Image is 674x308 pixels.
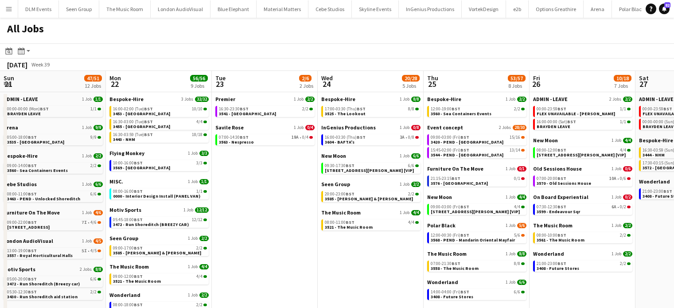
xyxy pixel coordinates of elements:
[321,181,421,209] div: Seen Group1 Job2/220:00-23:00BST2/23585 - [PERSON_NAME] & [PERSON_NAME]
[533,96,568,102] span: ADMIN - LEAVE
[431,111,491,117] span: 3560 - Sea Containers Events
[533,165,632,172] a: Old Sessions House1 Job0/6
[462,0,506,18] button: VortekDesign
[533,96,632,102] a: ADMIN - LEAVE2 Jobs2/2
[113,136,135,142] span: 3443 - NHM
[325,164,355,168] span: 09:30-17:30
[499,125,511,130] span: 2 Jobs
[219,139,254,145] span: 3563 - Nespresso
[537,204,631,214] a: 07:30-12:30BST6A•0/23599 - Endeavour Sqr
[321,124,421,152] div: InGenius Productions1 Job0/816:00-03:30 (Thu)BST3A•0/83604 - BAFTA's
[517,195,526,200] span: 4/4
[411,182,421,187] span: 2/2
[113,119,207,129] a: 16:30-03:00 (Tue)BST4/43455 - [GEOGRAPHIC_DATA]
[215,124,315,131] a: Savile Rose1 Job0/4
[90,107,97,111] span: 1/1
[215,96,315,102] a: Premier1 Job2/2
[537,176,566,181] span: 07:00-20:00
[321,152,421,181] div: New Moon1 Job6/609:30-17:30BST6/6[STREET_ADDRESS][PERSON_NAME] [VIP]
[134,217,143,222] span: BST
[113,160,207,170] a: 10:00-16:00BST3/33569 - [GEOGRAPHIC_DATA]
[609,97,621,102] span: 2 Jobs
[431,139,503,145] span: 3420 - PEND - Royal Opera House
[620,107,626,111] span: 1/1
[557,147,566,153] span: BST
[7,106,101,116] a: 00:00-00:00 (Mon)BST1/1BRAYDEN LEAVE
[59,0,99,18] button: Seen Group
[109,178,209,207] div: MISC.1 Job1/108:00-16:00BST1/10000 - Interior Design Install (PANEL VAN)
[431,175,525,186] a: 21:15-23:15BST0/13576 - [GEOGRAPHIC_DATA]
[113,222,189,227] span: 3472 - Run Shoreditch (BREEZY CAR)
[109,150,209,178] div: Flying Monkey1 Job3/310:00-16:00BST3/33569 - [GEOGRAPHIC_DATA]
[537,147,631,157] a: 08:00-12:00BST4/4[STREET_ADDRESS][PERSON_NAME] [VIP]
[99,0,151,18] button: The Music Room
[4,209,103,238] div: Furniture On The Move1 Job4/609:00-22:00BST7I•4/6[STREET_ADDRESS]
[537,205,631,209] div: •
[82,210,92,215] span: 1 Job
[219,107,249,111] span: 16:30-23:30
[7,107,49,111] span: 00:00-00:00 (Mon)
[411,125,421,130] span: 0/8
[210,0,257,18] button: Blue Elephant
[109,150,144,156] span: Flying Monkey
[537,106,631,116] a: 00:00-23:59BST1/1FLEX UNAVAILABLE - [PERSON_NAME]
[144,119,153,125] span: BST
[623,138,632,143] span: 4/4
[609,176,616,181] span: 10A
[427,124,526,131] a: Event concept2 Jobs28/30
[325,107,366,111] span: 17:00-03:30 (Thu)
[321,96,421,124] div: Bespoke-Hire1 Job8/817:00-03:30 (Thu)BST8/83525 - The Lookout
[431,135,469,140] span: 09:00-03:00 (Fri)
[28,191,37,197] span: BST
[427,165,483,172] span: Furniture On The Move
[219,106,313,116] a: 16:30-23:30BST2/23541 - [GEOGRAPHIC_DATA]
[94,182,103,187] span: 6/6
[346,219,355,225] span: BST
[537,107,566,111] span: 00:00-23:59
[113,106,207,116] a: 16:00-02:00 (Tue)BST10/103453 - [GEOGRAPHIC_DATA]
[537,120,576,124] span: 16:00-00:00 (Sat)
[427,222,526,229] a: Polar Black1 Job5/6
[427,124,463,131] span: Event concept
[325,219,419,230] a: 08:00-11:00BST4/43521 - The Music Room
[240,106,249,112] span: BST
[109,178,123,185] span: MISC.
[7,139,64,145] span: 3535 - Shoreditch Park
[113,161,143,165] span: 10:00-16:00
[94,153,103,159] span: 2/2
[557,204,566,210] span: BST
[620,205,626,209] span: 0/2
[537,176,631,181] div: •
[199,151,209,156] span: 3/3
[7,192,37,196] span: 08:00-11:00
[431,176,460,181] span: 21:15-23:15
[321,209,421,216] a: The Music Room1 Job4/4
[82,182,92,187] span: 1 Job
[4,209,103,216] a: Furniture On The Move1 Job4/6
[195,97,209,102] span: 32/32
[452,106,460,112] span: BST
[4,181,103,209] div: Cebe Studios1 Job6/608:00-11:00BST6/63463 - PEND - Unlocked Shoreditch
[408,107,414,111] span: 8/8
[612,0,652,18] button: Polar Black
[94,97,103,102] span: 1/1
[506,0,529,18] button: e2b
[294,125,304,130] span: 1 Job
[427,96,526,124] div: Bespoke-Hire1 Job2/212:00-19:00BST2/23560 - Sea Containers Events
[623,97,632,102] span: 2/2
[7,111,41,117] span: BRAYDEN LEAVE
[321,181,421,187] a: Seen Group1 Job2/2
[196,120,203,124] span: 4/4
[82,97,92,102] span: 1 Job
[506,97,515,102] span: 1 Job
[321,96,421,102] a: Bespoke-Hire1 Job8/8
[144,132,153,137] span: BST
[219,135,249,140] span: 07:00-14:30
[109,96,144,102] span: Bespoke-Hire
[427,222,526,250] div: Polar Black1 Job5/612:00-00:30 (Fri)BST5/63568 - PEND - Mandarin Oriental Mayfair
[431,180,488,186] span: 3576 - Highgate Studios
[113,120,153,124] span: 16:30-03:00 (Tue)
[400,210,409,215] span: 1 Job
[40,106,49,112] span: BST
[7,196,80,202] span: 3463 - PEND - Unlocked Shoreditch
